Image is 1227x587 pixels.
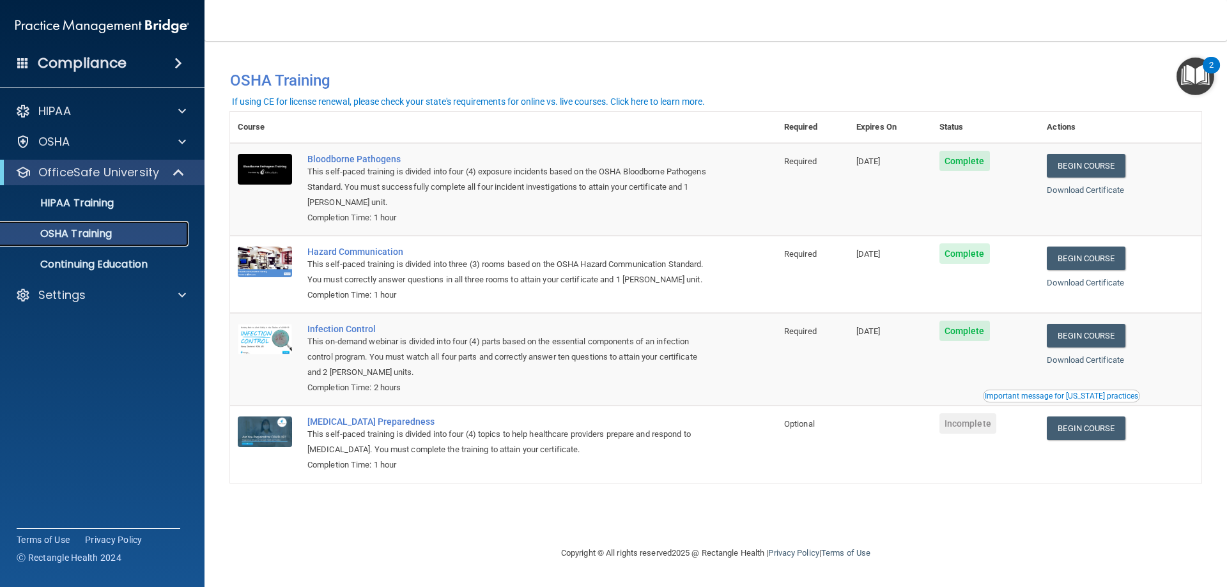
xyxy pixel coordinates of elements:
[17,551,121,564] span: Ⓒ Rectangle Health 2024
[15,165,185,180] a: OfficeSafe University
[1047,355,1124,365] a: Download Certificate
[230,72,1201,89] h4: OSHA Training
[232,97,705,106] div: If using CE for license renewal, please check your state's requirements for online vs. live cours...
[1006,496,1212,547] iframe: Drift Widget Chat Controller
[1177,57,1214,95] button: Open Resource Center, 2 new notifications
[849,112,932,143] th: Expires On
[856,156,881,166] span: [DATE]
[1047,154,1125,178] a: Begin Course
[307,457,713,473] div: Completion Time: 1 hour
[307,210,713,225] div: Completion Time: 1 hour
[939,243,990,264] span: Complete
[482,533,949,574] div: Copyright © All rights reserved 2025 @ Rectangle Health | |
[776,112,849,143] th: Required
[768,548,819,558] a: Privacy Policy
[939,151,990,171] span: Complete
[307,416,713,427] a: [MEDICAL_DATA] Preparedness
[1047,185,1124,195] a: Download Certificate
[307,380,713,395] div: Completion Time: 2 hours
[38,287,86,303] p: Settings
[856,249,881,259] span: [DATE]
[307,257,713,287] div: This self-paced training is divided into three (3) rooms based on the OSHA Hazard Communication S...
[15,13,189,39] img: PMB logo
[784,156,817,166] span: Required
[38,134,70,149] p: OSHA
[15,103,186,119] a: HIPAA
[85,533,143,546] a: Privacy Policy
[983,390,1140,402] button: Read this if you are a dental practitioner in the state of CA
[307,287,713,303] div: Completion Time: 1 hour
[856,326,881,336] span: [DATE]
[307,247,713,257] a: Hazard Communication
[784,326,817,336] span: Required
[38,103,71,119] p: HIPAA
[821,548,870,558] a: Terms of Use
[985,392,1138,400] div: Important message for [US_STATE] practices
[784,249,817,259] span: Required
[8,197,114,210] p: HIPAA Training
[8,227,112,240] p: OSHA Training
[1047,416,1125,440] a: Begin Course
[307,164,713,210] div: This self-paced training is divided into four (4) exposure incidents based on the OSHA Bloodborne...
[939,413,996,434] span: Incomplete
[230,112,300,143] th: Course
[15,287,186,303] a: Settings
[932,112,1040,143] th: Status
[8,258,183,271] p: Continuing Education
[1047,324,1125,347] a: Begin Course
[1209,65,1214,82] div: 2
[307,154,713,164] a: Bloodborne Pathogens
[307,427,713,457] div: This self-paced training is divided into four (4) topics to help healthcare providers prepare and...
[1047,247,1125,270] a: Begin Course
[230,95,707,108] button: If using CE for license renewal, please check your state's requirements for online vs. live cours...
[15,134,186,149] a: OSHA
[784,419,815,429] span: Optional
[1039,112,1201,143] th: Actions
[38,54,127,72] h4: Compliance
[38,165,159,180] p: OfficeSafe University
[307,334,713,380] div: This on-demand webinar is divided into four (4) parts based on the essential components of an inf...
[1047,278,1124,287] a: Download Certificate
[939,321,990,341] span: Complete
[307,324,713,334] a: Infection Control
[17,533,70,546] a: Terms of Use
